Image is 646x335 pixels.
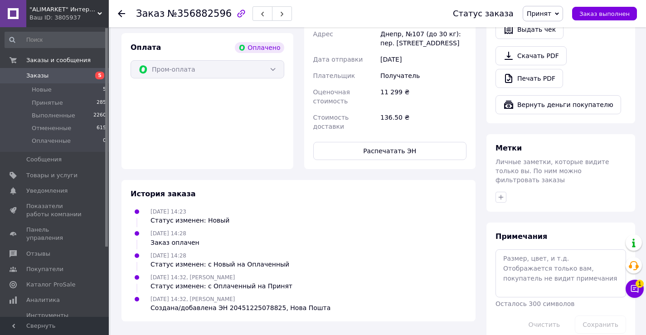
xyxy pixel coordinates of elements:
[495,300,574,307] span: Осталось 300 символов
[572,7,637,20] button: Заказ выполнен
[26,250,50,258] span: Отзывы
[26,265,63,273] span: Покупатели
[26,187,68,195] span: Уведомления
[151,230,186,237] span: [DATE] 14:28
[167,8,232,19] span: №356882596
[379,51,468,68] div: [DATE]
[26,155,62,164] span: Сообщения
[151,260,289,269] div: Статус изменен: с Новый на Оплаченный
[32,99,63,107] span: Принятые
[97,124,106,132] span: 615
[131,189,196,198] span: История заказа
[313,72,355,79] span: Плательщик
[527,10,551,17] span: Принят
[26,72,49,80] span: Заказы
[26,296,60,304] span: Аналитика
[636,280,644,288] span: 1
[313,114,349,130] span: Стоимость доставки
[495,46,567,65] a: Скачать PDF
[495,158,609,184] span: Личные заметки, которые видите только вы. По ним можно фильтровать заказы
[151,209,186,215] span: [DATE] 14:23
[626,280,644,298] button: Чат с покупателем1
[32,86,52,94] span: Новые
[495,232,547,241] span: Примечания
[151,216,229,225] div: Статус изменен: Новый
[379,68,468,84] div: Получатель
[379,109,468,135] div: 136.50 ₴
[29,14,109,22] div: Ваш ID: 3805937
[453,9,514,18] div: Статус заказа
[26,226,84,242] span: Панель управления
[95,72,104,79] span: 5
[131,43,161,52] span: Оплата
[103,137,106,145] span: 0
[495,144,522,152] span: Метки
[97,99,106,107] span: 285
[379,26,468,51] div: Днепр, №107 (до 30 кг): пер. [STREET_ADDRESS]
[118,9,125,18] div: Вернуться назад
[313,30,333,38] span: Адрес
[29,5,97,14] span: "ALIMARKET" Интернет-магазин
[495,69,563,88] a: Печать PDF
[313,88,350,105] span: Оценочная стоимость
[313,56,363,63] span: Дата отправки
[379,84,468,109] div: 11 299 ₴
[235,42,284,53] div: Оплачено
[26,171,78,180] span: Товары и услуги
[26,281,75,289] span: Каталог ProSale
[136,8,165,19] span: Заказ
[151,296,235,302] span: [DATE] 14:32, [PERSON_NAME]
[495,20,563,39] button: Выдать чек
[32,124,71,132] span: Отмененные
[32,137,71,145] span: Оплаченные
[5,32,107,48] input: Поиск
[93,112,106,120] span: 2260
[151,252,186,259] span: [DATE] 14:28
[151,303,330,312] div: Создана/добавлена ЭН 20451225078825, Нова Пошта
[579,10,630,17] span: Заказ выполнен
[26,311,84,328] span: Инструменты вебмастера и SEO
[26,56,91,64] span: Заказы и сообщения
[151,274,235,281] span: [DATE] 14:32, [PERSON_NAME]
[32,112,75,120] span: Выполненные
[103,86,106,94] span: 5
[313,142,467,160] button: Распечатать ЭН
[26,202,84,218] span: Показатели работы компании
[495,95,621,114] button: Вернуть деньги покупателю
[151,282,292,291] div: Статус изменен: с Оплаченный на Принят
[151,238,199,247] div: Заказ оплачен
